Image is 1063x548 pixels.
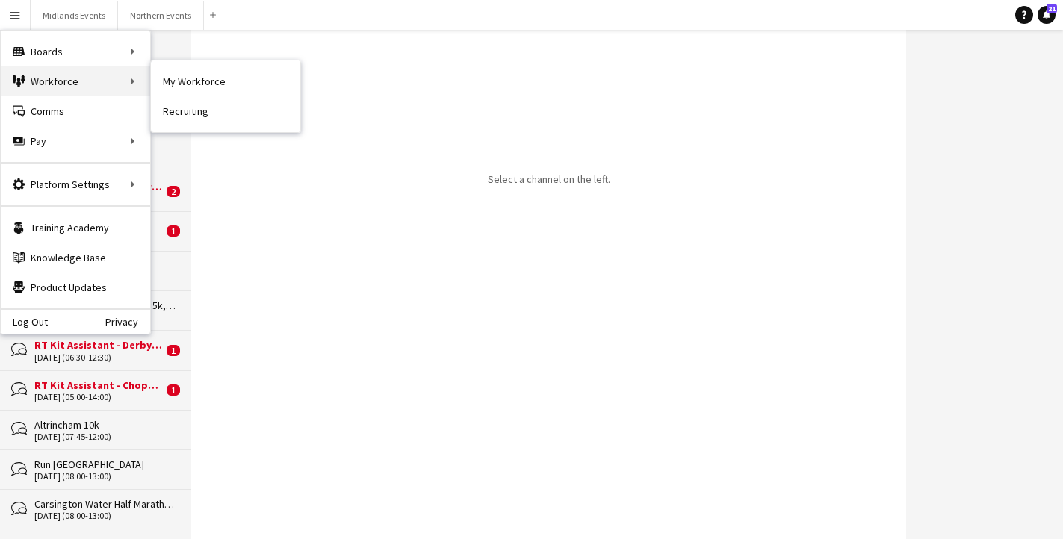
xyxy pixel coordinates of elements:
div: RT Kit Assistant - Chopwell [PERSON_NAME] 5k, 10k & 10 Miles & [PERSON_NAME] [34,379,163,392]
a: Comms [1,96,150,126]
div: [DATE] (05:00-14:00) [34,392,163,402]
div: Run [GEOGRAPHIC_DATA] [34,458,176,471]
a: My Workforce [151,66,300,96]
a: Training Academy [1,213,150,243]
span: 2 [167,186,180,197]
a: 21 [1038,6,1056,24]
div: Boards [1,37,150,66]
div: [DATE] (06:30-12:30) [34,352,163,363]
div: Altrincham 10k [34,418,176,432]
p: Select a channel on the left. [488,172,610,186]
a: Product Updates [1,273,150,302]
div: Carsington Water Half Marathon & 10km [34,497,176,511]
a: Knowledge Base [1,243,150,273]
div: [DATE] (08:00-13:00) [34,511,176,521]
button: Midlands Events [31,1,118,30]
span: 21 [1047,4,1057,13]
span: 1 [167,384,180,396]
div: Workforce [1,66,150,96]
span: 1 [167,225,180,237]
div: Platform Settings [1,169,150,199]
div: [DATE] (07:45-12:00) [34,432,176,442]
a: Log Out [1,316,48,328]
div: RT Kit Assistant - Derby Running Festival [34,338,163,352]
a: Privacy [105,316,150,328]
span: 1 [167,345,180,356]
a: Recruiting [151,96,300,126]
div: [DATE] (08:00-13:00) [34,471,176,482]
button: Northern Events [118,1,204,30]
div: Pay [1,126,150,156]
